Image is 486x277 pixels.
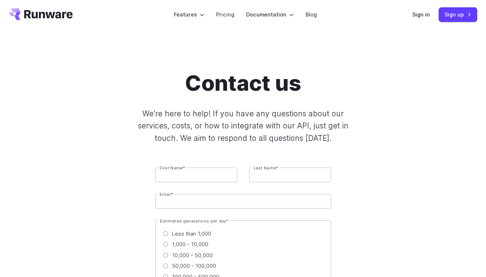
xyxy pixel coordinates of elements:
label: Features [174,10,204,19]
input: 50,000 - 100,000 [163,263,168,268]
span: 1,000 - 10,000 [172,240,208,248]
a: Go to / [9,8,73,20]
h1: Contact us [185,70,301,96]
span: 10,000 - 50,000 [172,251,213,259]
input: Less than 1,000 [163,231,168,236]
a: Sign in [412,10,430,19]
label: Documentation [246,10,294,19]
input: 1,000 - 10,000 [163,242,168,247]
span: 50,000 - 100,000 [172,262,216,270]
span: Less than 1,000 [172,229,211,238]
p: We're here to help! If you have any questions about our services, costs, or how to integrate with... [126,108,361,144]
a: Sign up [439,7,477,22]
span: Last Name [253,165,277,171]
span: Email [160,192,172,197]
a: Pricing [216,10,234,19]
a: Blog [306,10,317,19]
span: Estimated generations per day [160,218,226,224]
input: 10,000 - 50,000 [163,253,168,258]
span: First Name [160,165,183,171]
